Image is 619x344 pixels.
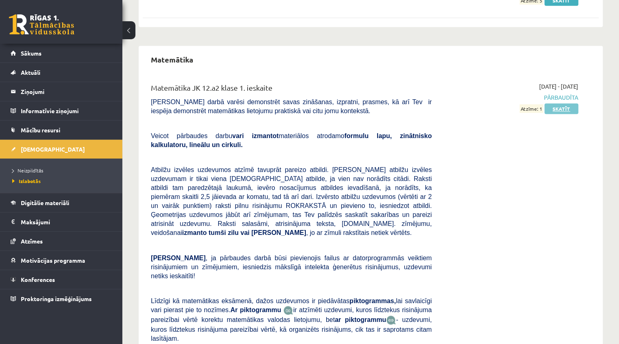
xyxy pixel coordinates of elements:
[151,166,432,236] span: Atbilžu izvēles uzdevumos atzīmē tavuprāt pareizo atbildi. [PERSON_NAME] atbilžu izvēles uzdevuma...
[12,177,114,185] a: Izlabotās
[349,297,396,304] b: piktogrammas,
[444,93,578,102] span: Pārbaudīta
[11,232,112,250] a: Atzīmes
[151,255,206,261] span: [PERSON_NAME]
[21,295,92,302] span: Proktoringa izmēģinājums
[520,104,543,113] span: Atzīme: 1
[283,306,293,315] img: JfuEzvunn4EvwAAAAASUVORK5CYII=
[11,289,112,308] a: Proktoringa izmēģinājums
[11,140,112,159] a: [DEMOGRAPHIC_DATA]
[151,316,432,342] span: - uzdevumi, kuros līdztekus risinājuma pareizībai vērtē, kā organizēts risinājums, cik tas ir sap...
[21,126,60,134] span: Mācību resursi
[21,237,43,245] span: Atzīmes
[208,229,306,236] b: tumši zilu vai [PERSON_NAME]
[11,63,112,82] a: Aktuāli
[182,229,207,236] b: izmanto
[386,315,396,325] img: wKvN42sLe3LLwAAAABJRU5ErkJggg==
[544,103,578,114] a: Skatīt
[11,270,112,289] a: Konferences
[151,132,432,148] span: Veicot pārbaudes darbu materiālos atrodamo
[21,69,40,76] span: Aktuāli
[11,82,112,101] a: Ziņojumi
[21,276,55,283] span: Konferences
[21,49,42,57] span: Sākums
[539,82,578,91] span: [DATE] - [DATE]
[21,82,112,101] legend: Ziņojumi
[230,306,281,313] b: Ar piktogrammu
[21,257,85,264] span: Motivācijas programma
[11,44,112,63] a: Sākums
[11,251,112,270] a: Motivācijas programma
[21,199,69,206] span: Digitālie materiāli
[11,193,112,212] a: Digitālie materiāli
[11,121,112,139] a: Mācību resursi
[9,14,74,35] a: Rīgas 1. Tālmācības vidusskola
[12,167,114,174] a: Neizpildītās
[151,306,432,323] span: ir atzīmēti uzdevumi, kuros līdztekus risinājuma pareizībai vērtē korektu matemātikas valodas lie...
[151,297,432,313] span: Līdzīgi kā matemātikas eksāmenā, dažos uzdevumos ir piedāvātas lai savlaicīgi vari pierast pie to...
[151,82,432,97] div: Matemātika JK 12.a2 klase 1. ieskaite
[232,132,279,139] b: vari izmantot
[21,101,112,120] legend: Informatīvie ziņojumi
[21,145,85,153] span: [DEMOGRAPHIC_DATA]
[143,50,201,69] h2: Matemātika
[151,98,432,114] span: [PERSON_NAME] darbā varēsi demonstrēt savas zināšanas, izpratni, prasmes, kā arī Tev ir iespēja d...
[11,212,112,231] a: Maksājumi
[12,178,41,184] span: Izlabotās
[21,212,112,231] legend: Maksājumi
[12,167,43,174] span: Neizpildītās
[11,101,112,120] a: Informatīvie ziņojumi
[335,316,386,323] b: ar piktogrammu
[151,132,432,148] b: formulu lapu, zinātnisko kalkulatoru, lineālu un cirkuli.
[151,255,432,279] span: , ja pārbaudes darbā būsi pievienojis failus ar datorprogrammās veiktiem risinājumiem un zīmējumi...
